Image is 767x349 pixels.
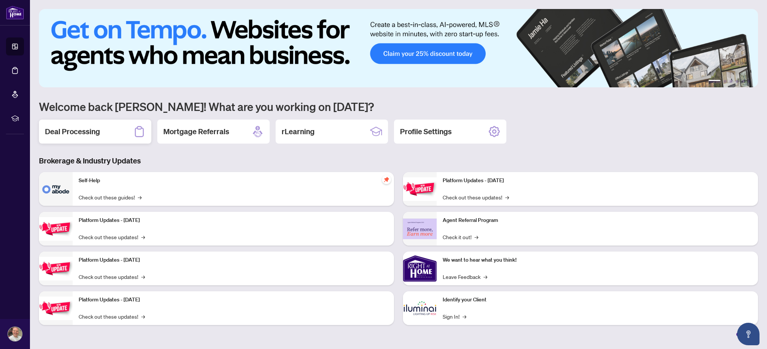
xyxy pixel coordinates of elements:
h3: Brokerage & Industry Updates [39,156,758,166]
span: → [141,273,145,281]
p: Platform Updates - [DATE] [79,216,388,225]
img: Platform Updates - June 23, 2025 [403,177,437,201]
img: Platform Updates - September 16, 2025 [39,217,73,241]
span: pushpin [382,175,391,184]
span: → [505,193,509,201]
span: → [483,273,487,281]
img: Identify your Client [403,291,437,325]
p: Platform Updates - [DATE] [79,256,388,264]
a: Check it out!→ [443,233,478,241]
p: Agent Referral Program [443,216,752,225]
button: 2 [724,80,727,83]
button: Open asap [737,323,760,345]
a: Sign In!→ [443,312,466,321]
span: → [141,233,145,241]
button: 5 [742,80,745,83]
img: logo [6,6,24,19]
img: Profile Icon [8,327,22,341]
button: 1 [709,80,721,83]
p: Platform Updates - [DATE] [443,177,752,185]
h1: Welcome back [PERSON_NAME]! What are you working on [DATE]? [39,99,758,114]
h2: Mortgage Referrals [163,126,229,137]
p: We want to hear what you think! [443,256,752,264]
p: Self-Help [79,177,388,185]
a: Leave Feedback→ [443,273,487,281]
img: Agent Referral Program [403,219,437,239]
a: Check out these guides!→ [79,193,142,201]
h2: rLearning [282,126,315,137]
img: Platform Updates - July 8, 2025 [39,297,73,320]
span: → [463,312,466,321]
span: → [138,193,142,201]
p: Platform Updates - [DATE] [79,296,388,304]
h2: Profile Settings [400,126,452,137]
a: Check out these updates!→ [443,193,509,201]
a: Check out these updates!→ [79,273,145,281]
img: Self-Help [39,172,73,206]
button: 3 [730,80,733,83]
img: We want to hear what you think! [403,252,437,285]
span: → [141,312,145,321]
img: Slide 0 [39,9,758,87]
a: Check out these updates!→ [79,312,145,321]
button: 4 [736,80,739,83]
button: 6 [748,80,751,83]
img: Platform Updates - July 21, 2025 [39,257,73,280]
span: → [475,233,478,241]
h2: Deal Processing [45,126,100,137]
a: Check out these updates!→ [79,233,145,241]
p: Identify your Client [443,296,752,304]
